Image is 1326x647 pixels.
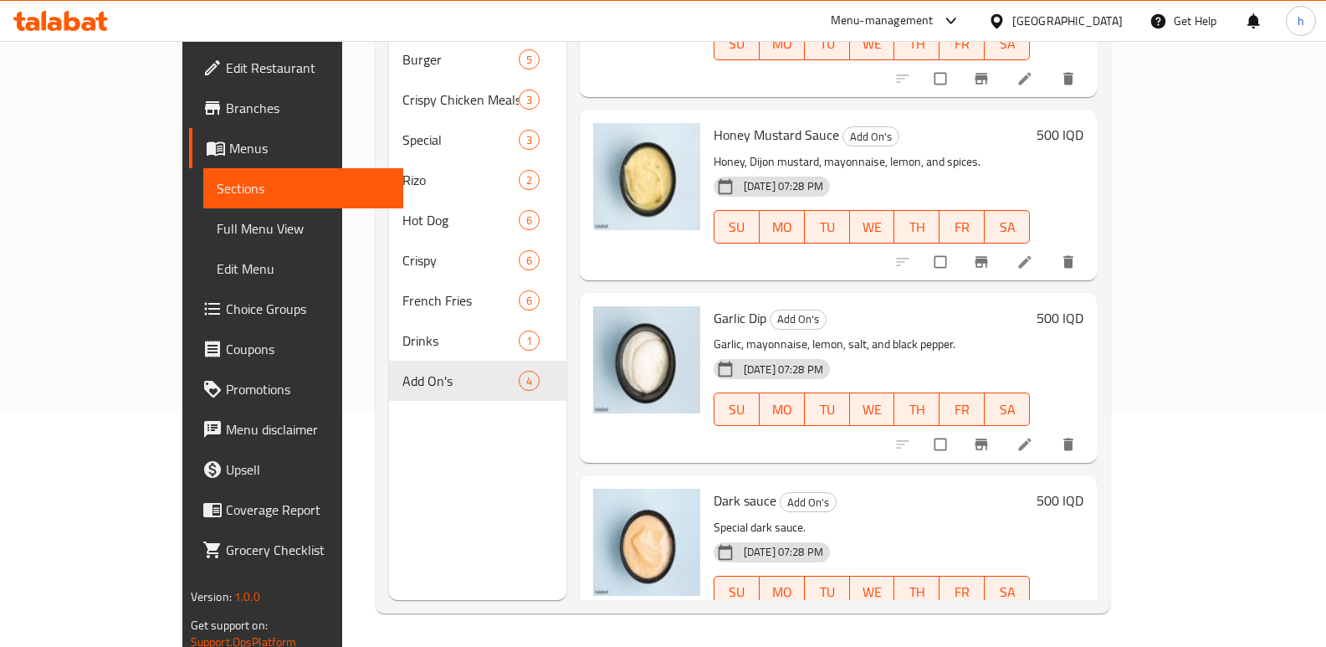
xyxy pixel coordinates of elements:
span: Select to update [924,429,960,460]
span: MO [766,398,798,422]
span: Full Menu View [217,218,391,239]
button: Branch-specific-item [963,426,1003,463]
p: Honey, Dijon mustard, mayonnaise, lemon, and spices. [714,151,1031,172]
button: WE [850,576,895,609]
button: TU [805,27,850,60]
button: WE [850,27,895,60]
span: Grocery Checklist [226,540,391,560]
span: FR [946,215,978,239]
button: SA [985,27,1030,60]
img: Garlic Dip [593,306,700,413]
span: 5 [520,52,539,68]
span: Garlic Dip [714,306,766,331]
span: TH [901,398,933,422]
button: TU [805,393,850,426]
button: FR [939,27,985,60]
button: TH [894,576,939,609]
span: SU [721,215,753,239]
span: 3 [520,92,539,108]
span: 6 [520,213,539,229]
div: French Fries6 [389,280,566,321]
span: Add On's [781,493,836,512]
span: WE [857,398,888,422]
span: 6 [520,293,539,309]
button: MO [760,576,805,609]
span: Branches [226,98,391,118]
button: delete [1050,244,1090,280]
button: FR [939,210,985,244]
span: 1.0.0 [234,586,260,608]
span: 1 [520,333,539,349]
span: SA [991,580,1023,604]
div: Drinks1 [389,321,566,361]
a: Edit menu item [1016,70,1037,87]
span: Hot Dog [402,210,518,230]
span: TH [901,215,933,239]
button: Branch-specific-item [963,60,1003,97]
button: SU [714,210,760,244]
span: Add On's [843,127,899,146]
a: Menus [189,128,404,168]
div: Add On's [842,126,899,146]
img: Dark sauce [593,489,700,596]
span: Sections [217,178,391,198]
span: Rizo [402,170,518,190]
a: Sections [203,168,404,208]
button: Branch-specific-item [963,244,1003,280]
div: items [519,250,540,270]
span: Crispy Chicken Meals [402,90,518,110]
button: SA [985,393,1030,426]
span: FR [946,32,978,56]
span: Version: [191,586,232,608]
nav: Menu sections [389,33,566,408]
a: Menu disclaimer [189,409,404,449]
div: items [519,290,540,311]
h6: 500 IQD [1037,306,1083,330]
span: WE [857,580,888,604]
a: Choice Groups [189,289,404,329]
div: items [519,170,540,190]
span: Coverage Report [226,500,391,520]
span: Edit Menu [217,259,391,279]
div: Add On's [770,310,827,330]
div: Add On's [780,492,837,512]
span: Special [402,130,518,150]
span: Select to update [924,63,960,95]
button: TH [894,393,939,426]
button: FR [939,576,985,609]
button: TH [894,210,939,244]
button: MO [760,27,805,60]
span: TU [811,398,843,422]
div: Hot Dog6 [389,200,566,240]
div: French Fries [402,290,518,311]
div: Add On's4 [389,361,566,401]
span: Add On's [402,371,518,391]
button: FR [939,393,985,426]
p: Garlic, mayonnaise, lemon, salt, and black pepper. [714,334,1031,355]
span: TU [811,32,843,56]
button: delete [1050,60,1090,97]
button: SU [714,27,760,60]
span: Dark sauce [714,488,776,513]
span: MO [766,32,798,56]
a: Edit Restaurant [189,48,404,88]
a: Full Menu View [203,208,404,249]
div: Special3 [389,120,566,160]
button: SA [985,576,1030,609]
span: 6 [520,253,539,269]
span: [DATE] 07:28 PM [737,544,830,560]
span: [DATE] 07:28 PM [737,362,830,377]
span: WE [857,215,888,239]
span: SU [721,32,753,56]
span: 4 [520,373,539,389]
a: Branches [189,88,404,128]
span: Menus [229,138,391,158]
span: MO [766,215,798,239]
button: MO [760,210,805,244]
button: WE [850,210,895,244]
span: SU [721,580,753,604]
button: TH [894,27,939,60]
